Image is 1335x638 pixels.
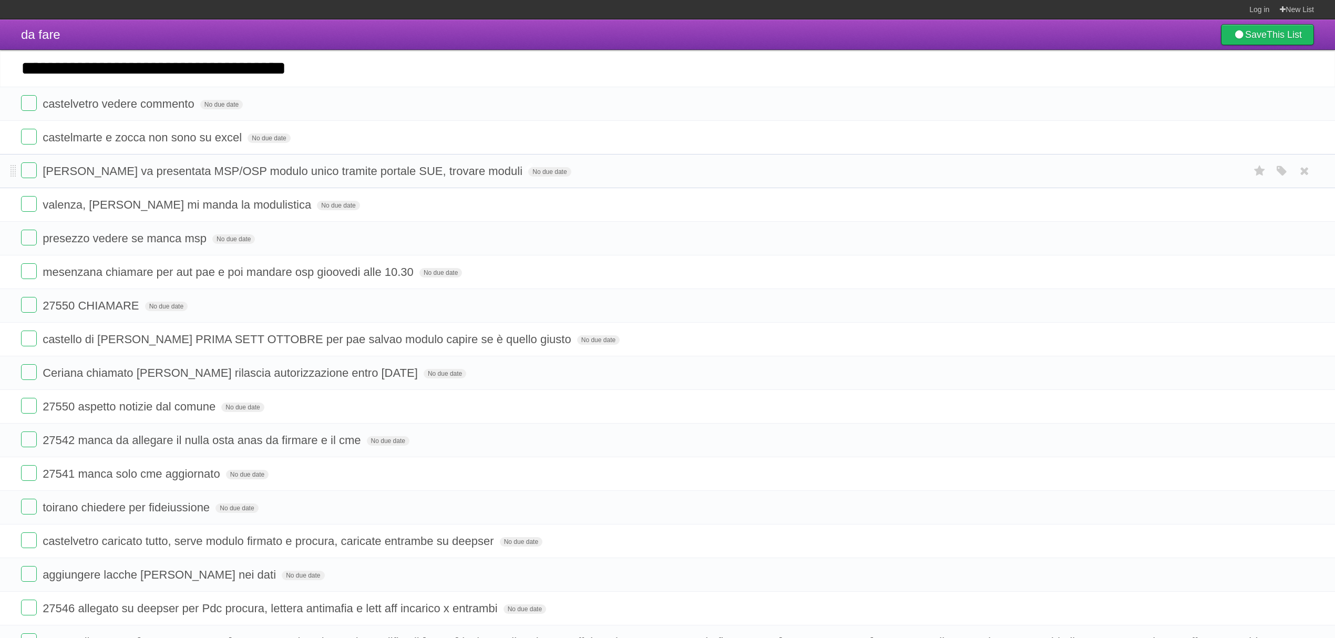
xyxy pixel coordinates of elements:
[419,268,462,277] span: No due date
[282,571,324,580] span: No due date
[21,129,37,145] label: Done
[21,600,37,615] label: Done
[1250,162,1270,180] label: Star task
[248,133,290,143] span: No due date
[43,299,141,312] span: 27550 CHIAMARE
[21,162,37,178] label: Done
[221,403,264,412] span: No due date
[43,534,496,548] span: castelvetro caricato tutto, serve modulo firmato e procura, caricate entrambe su deepser
[21,263,37,279] label: Done
[21,364,37,380] label: Done
[200,100,243,109] span: No due date
[43,265,416,279] span: mesenzana chiamare per aut pae e poi mandare osp gioovedi alle 10.30
[43,467,223,480] span: 27541 manca solo cme aggiornato
[504,604,546,614] span: No due date
[43,333,574,346] span: castello di [PERSON_NAME] PRIMA SETT OTTOBRE per pae salvao modulo capire se è quello giusto
[21,398,37,414] label: Done
[43,131,244,144] span: castelmarte e zocca non sono su excel
[1221,24,1314,45] a: SaveThis List
[43,232,209,245] span: presezzo vedere se manca msp
[21,297,37,313] label: Done
[43,400,218,413] span: 27550 aspetto notizie dal comune
[43,164,525,178] span: [PERSON_NAME] va presentata MSP/OSP modulo unico tramite portale SUE, trovare moduli
[21,566,37,582] label: Done
[21,465,37,481] label: Done
[43,602,500,615] span: 27546 allegato su deepser per Pdc procura, lettera antimafia e lett aff incarico x entrambi
[21,196,37,212] label: Done
[43,366,420,379] span: Ceriana chiamato [PERSON_NAME] rilascia autorizzazione entro [DATE]
[21,331,37,346] label: Done
[367,436,409,446] span: No due date
[500,537,542,547] span: No due date
[21,27,60,42] span: da fare
[577,335,620,345] span: No due date
[43,198,314,211] span: valenza, [PERSON_NAME] mi manda la modulistica
[21,532,37,548] label: Done
[215,503,258,513] span: No due date
[43,434,363,447] span: 27542 manca da allegare il nulla osta anas da firmare e il cme
[21,230,37,245] label: Done
[21,499,37,514] label: Done
[43,568,279,581] span: aggiungere lacche [PERSON_NAME] nei dati
[226,470,269,479] span: No due date
[21,95,37,111] label: Done
[528,167,571,177] span: No due date
[43,501,212,514] span: toirano chiedere per fideiussione
[317,201,360,210] span: No due date
[21,431,37,447] label: Done
[212,234,255,244] span: No due date
[43,97,197,110] span: castelvetro vedere commento
[424,369,466,378] span: No due date
[1267,29,1302,40] b: This List
[145,302,188,311] span: No due date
